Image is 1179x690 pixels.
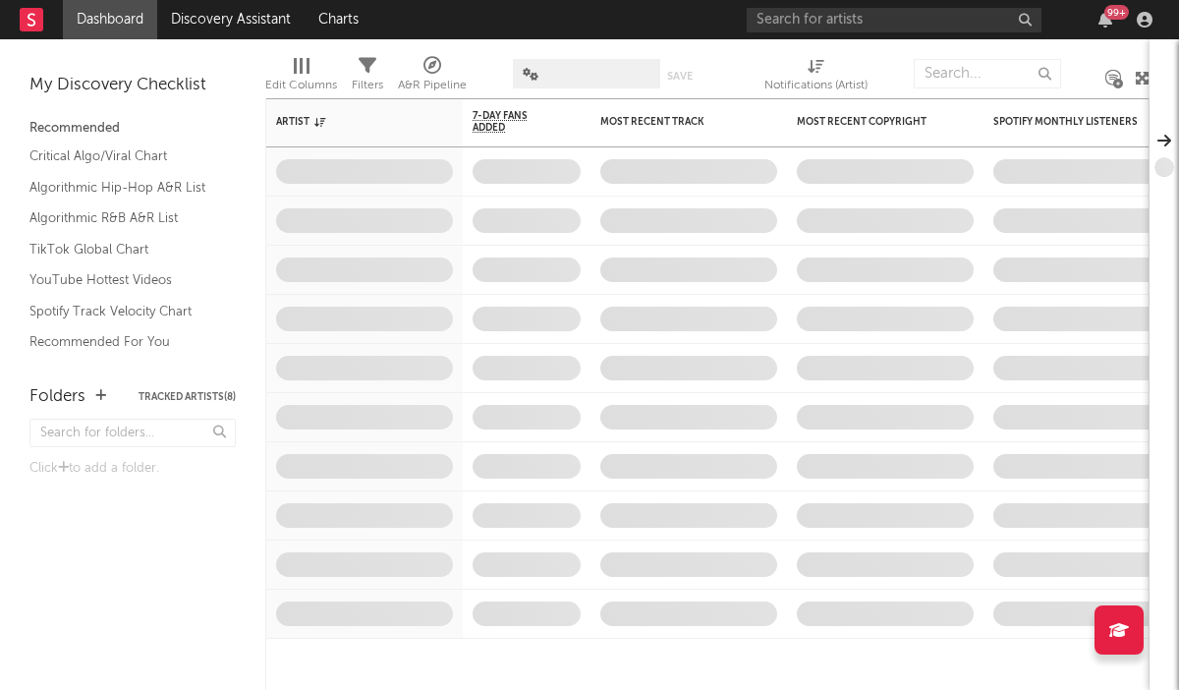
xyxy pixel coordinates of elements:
div: Filters [352,49,383,106]
div: Most Recent Track [600,116,748,128]
div: 99 + [1104,5,1129,20]
a: TikTok Global Chart [29,239,216,260]
button: Tracked Artists(8) [139,392,236,402]
a: Spotify Track Velocity Chart [29,301,216,322]
div: A&R Pipeline [398,49,467,106]
a: YouTube Hottest Videos [29,269,216,291]
div: Filters [352,74,383,97]
div: Recommended [29,117,236,141]
span: 7-Day Fans Added [473,110,551,134]
div: Most Recent Copyright [797,116,944,128]
button: 99+ [1098,12,1112,28]
a: Critical Algo/Viral Chart [29,145,216,167]
input: Search for folders... [29,419,236,447]
div: Notifications (Artist) [764,74,868,97]
a: Algorithmic Hip-Hop A&R List [29,177,216,199]
a: Algorithmic R&B A&R List [29,207,216,229]
div: Notifications (Artist) [764,49,868,106]
div: Edit Columns [265,49,337,106]
div: Edit Columns [265,74,337,97]
button: Save [667,71,693,82]
input: Search... [914,59,1061,88]
input: Search for artists [747,8,1041,32]
div: Folders [29,385,85,409]
div: My Discovery Checklist [29,74,236,97]
div: Spotify Monthly Listeners [993,116,1141,128]
div: A&R Pipeline [398,74,467,97]
a: Recommended For You [29,331,216,353]
div: Artist [276,116,423,128]
div: Click to add a folder. [29,457,236,481]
